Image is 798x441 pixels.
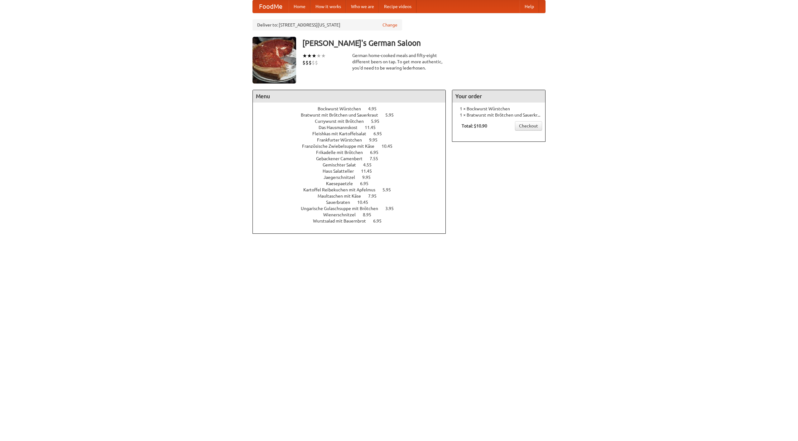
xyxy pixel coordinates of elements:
span: Kartoffel Reibekuchen mit Apfelmus [303,187,382,192]
span: Gemischter Salat [323,162,362,167]
span: Sauerbraten [326,200,356,205]
span: 10.45 [357,200,374,205]
span: 9.95 [362,175,377,180]
img: angular.jpg [252,37,296,84]
span: 6.95 [373,131,388,136]
span: 7.55 [370,156,384,161]
h4: Menu [253,90,445,103]
li: ★ [312,52,316,59]
span: Haus Salatteller [323,169,360,174]
span: Bratwurst mit Brötchen und Sauerkraut [301,113,384,117]
span: 6.95 [370,150,385,155]
span: Currywurst mit Brötchen [315,119,370,124]
a: Kaesepaetzle 6.95 [326,181,380,186]
li: 1 × Bockwurst Würstchen [455,106,542,112]
a: Frankfurter Würstchen 9.95 [317,137,389,142]
li: $ [315,59,318,66]
li: ★ [302,52,307,59]
span: 5.95 [382,187,397,192]
span: 7.95 [368,194,383,199]
h3: [PERSON_NAME]'s German Saloon [302,37,546,49]
span: Frankfurter Würstchen [317,137,368,142]
span: Das Hausmannskost [319,125,364,130]
span: Jaegerschnitzel [324,175,361,180]
a: Checkout [515,121,542,131]
a: Gebackener Camenbert 7.55 [316,156,390,161]
li: $ [305,59,309,66]
li: ★ [307,52,312,59]
span: 11.45 [361,169,378,174]
span: Wurstsalad mit Bauernbrot [313,218,372,223]
span: 5.95 [371,119,386,124]
b: Total: $10.90 [462,123,487,128]
a: Gemischter Salat 4.55 [323,162,383,167]
a: Sauerbraten 10.45 [326,200,380,205]
a: Kartoffel Reibekuchen mit Apfelmus 5.95 [303,187,402,192]
a: Französische Zwiebelsuppe mit Käse 10.45 [302,144,404,149]
li: $ [312,59,315,66]
span: Französische Zwiebelsuppe mit Käse [302,144,381,149]
a: Fleishkas mit Kartoffelsalat 6.95 [312,131,393,136]
span: 10.45 [382,144,399,149]
span: Gebackener Camenbert [316,156,369,161]
span: 4.95 [368,106,383,111]
span: Kaesepaetzle [326,181,359,186]
a: How it works [310,0,346,13]
a: Haus Salatteller 11.45 [323,169,383,174]
h4: Your order [452,90,545,103]
a: Frikadelle mit Brötchen 6.95 [316,150,390,155]
a: Maultaschen mit Käse 7.95 [318,194,388,199]
li: ★ [316,52,321,59]
a: Help [520,0,539,13]
span: 6.95 [360,181,375,186]
li: ★ [321,52,326,59]
a: Currywurst mit Brötchen 5.95 [315,119,391,124]
div: Deliver to: [STREET_ADDRESS][US_STATE] [252,19,402,31]
a: Ungarische Gulaschsuppe mit Brötchen 3.95 [301,206,405,211]
span: 3.95 [385,206,400,211]
span: 6.95 [373,218,388,223]
li: $ [309,59,312,66]
span: Fleishkas mit Kartoffelsalat [312,131,373,136]
a: Bockwurst Würstchen 4.95 [318,106,388,111]
span: Bockwurst Würstchen [318,106,367,111]
a: Who we are [346,0,379,13]
span: 5.95 [385,113,400,117]
span: 4.55 [363,162,378,167]
span: Ungarische Gulaschsuppe mit Brötchen [301,206,384,211]
a: FoodMe [253,0,289,13]
div: German home-cooked meals and fifty-eight different beers on tap. To get more authentic, you'd nee... [352,52,446,71]
span: 9.95 [369,137,384,142]
a: Home [289,0,310,13]
span: 8.95 [363,212,377,217]
li: 1 × Bratwurst mit Brötchen und Sauerkraut [455,112,542,118]
a: Change [382,22,397,28]
a: Bratwurst mit Brötchen und Sauerkraut 5.95 [301,113,405,117]
a: Jaegerschnitzel 9.95 [324,175,382,180]
span: Wienerschnitzel [323,212,362,217]
a: Wienerschnitzel 8.95 [323,212,383,217]
a: Das Hausmannskost 11.45 [319,125,387,130]
a: Wurstsalad mit Bauernbrot 6.95 [313,218,393,223]
span: Frikadelle mit Brötchen [316,150,369,155]
span: 11.45 [365,125,382,130]
span: Maultaschen mit Käse [318,194,367,199]
li: $ [302,59,305,66]
a: Recipe videos [379,0,416,13]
